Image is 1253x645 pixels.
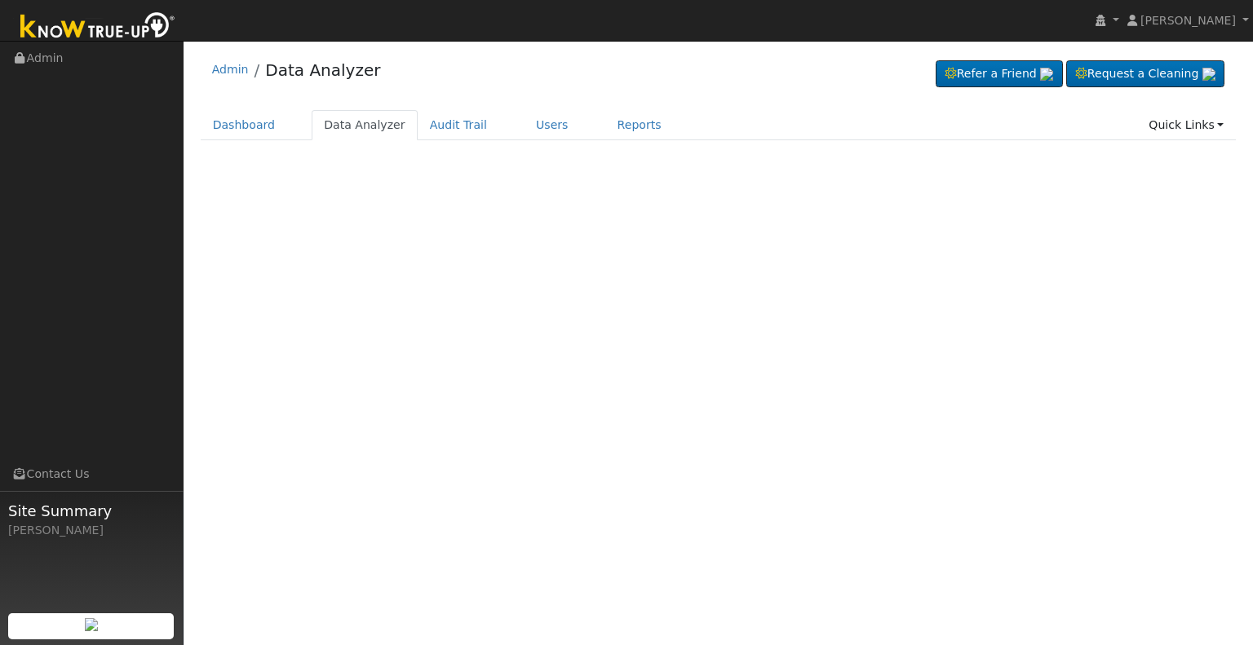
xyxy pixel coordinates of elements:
div: [PERSON_NAME] [8,522,175,539]
a: Data Analyzer [312,110,418,140]
span: Site Summary [8,500,175,522]
a: Quick Links [1136,110,1236,140]
a: Dashboard [201,110,288,140]
img: retrieve [85,618,98,631]
img: retrieve [1040,68,1053,81]
a: Refer a Friend [936,60,1063,88]
a: Request a Cleaning [1066,60,1224,88]
a: Reports [605,110,674,140]
a: Users [524,110,581,140]
span: [PERSON_NAME] [1140,14,1236,27]
a: Audit Trail [418,110,499,140]
a: Admin [212,63,249,76]
img: retrieve [1202,68,1215,81]
img: Know True-Up [12,9,184,46]
a: Data Analyzer [265,60,380,80]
